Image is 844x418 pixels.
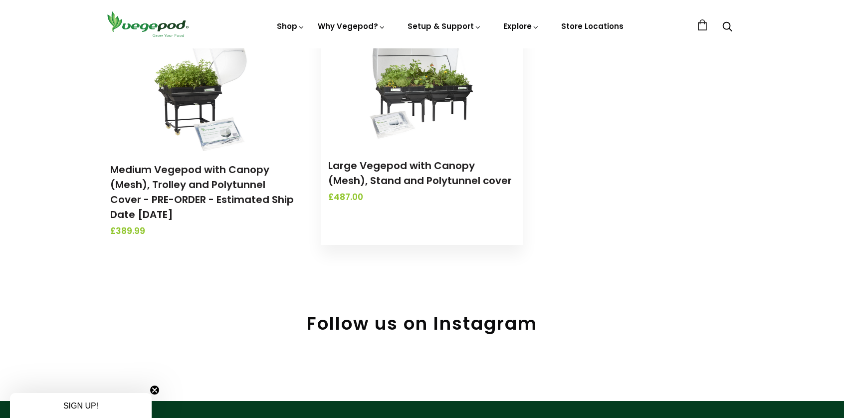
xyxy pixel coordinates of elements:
[722,22,732,33] a: Search
[503,21,539,31] a: Explore
[110,163,294,221] a: Medium Vegepod with Canopy (Mesh), Trolley and Polytunnel Cover - PRE-ORDER - Estimated Ship Date...
[150,385,160,395] button: Close teaser
[328,191,515,204] span: £487.00
[110,225,297,238] span: £389.99
[328,159,512,188] a: Large Vegepod with Canopy (Mesh), Stand and Polytunnel cover
[103,10,193,38] img: Vegepod
[277,21,305,31] a: Shop
[152,26,256,151] img: Medium Vegepod with Canopy (Mesh), Trolley and Polytunnel Cover - PRE-ORDER - Estimated Ship Date...
[103,313,741,334] h2: Follow us on Instagram
[561,21,624,31] a: Store Locations
[408,21,481,31] a: Setup & Support
[318,21,386,31] a: Why Vegepod?
[370,22,474,147] img: Large Vegepod with Canopy (Mesh), Stand and Polytunnel cover
[10,393,152,418] div: SIGN UP!Close teaser
[63,402,98,410] span: SIGN UP!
